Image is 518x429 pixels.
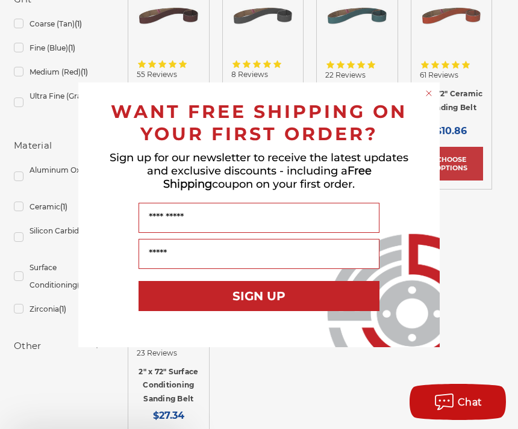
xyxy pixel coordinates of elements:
span: WANT FREE SHIPPING ON YOUR FIRST ORDER? [111,100,407,145]
span: Sign up for our newsletter to receive the latest updates and exclusive discounts - including a co... [110,151,408,191]
button: Close dialog [423,87,435,99]
button: Chat [410,384,506,420]
button: SIGN UP [139,281,379,311]
span: Chat [458,397,482,408]
span: Free Shipping [163,164,372,191]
